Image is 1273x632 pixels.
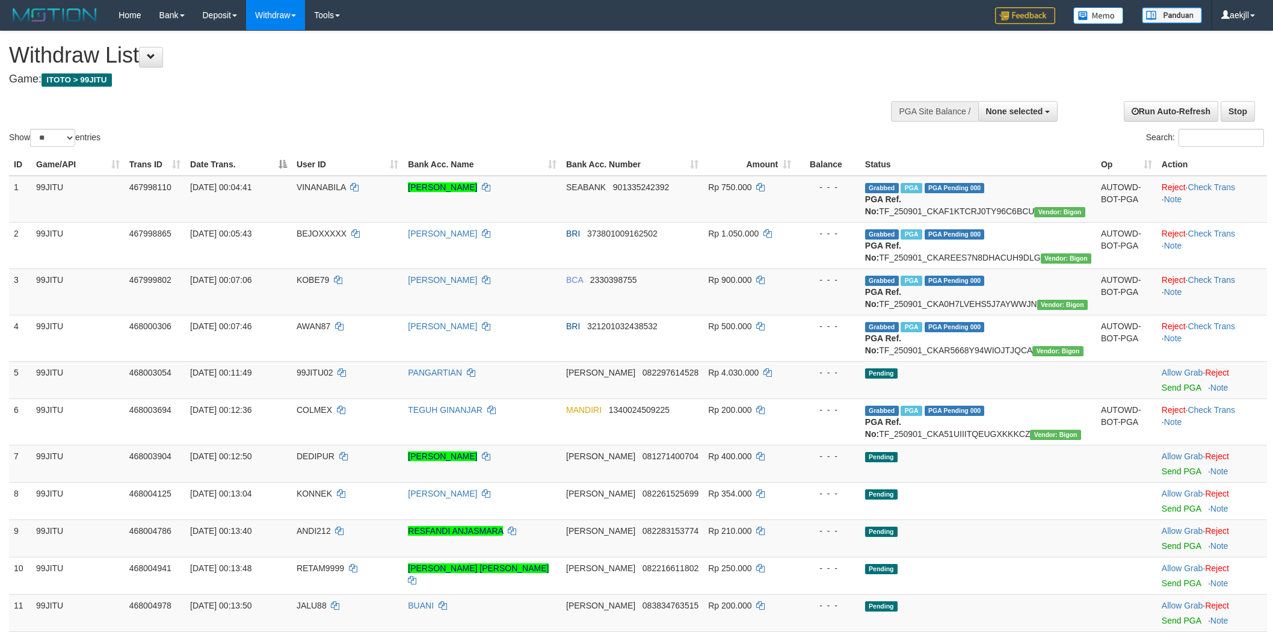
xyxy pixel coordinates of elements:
h1: Withdraw List [9,43,837,67]
span: RETAM9999 [297,563,344,573]
span: Pending [865,527,898,537]
td: 7 [9,445,31,482]
span: Grabbed [865,183,899,193]
td: · · [1157,398,1267,445]
th: Bank Acc. Number: activate to sort column ascending [561,153,703,176]
span: Vendor URL: https://checkout31.1velocity.biz [1032,346,1083,356]
b: PGA Ref. No: [865,287,901,309]
span: [DATE] 00:11:49 [190,368,251,377]
b: PGA Ref. No: [865,417,901,439]
th: Game/API: activate to sort column ascending [31,153,125,176]
td: TF_250901_CKAREES7N8DHACUH9DLG [860,222,1096,268]
a: Reject [1162,182,1186,192]
span: · [1162,563,1205,573]
td: 99JITU [31,445,125,482]
th: Action [1157,153,1267,176]
a: Note [1210,504,1228,513]
td: AUTOWD-BOT-PGA [1096,176,1157,223]
td: 99JITU [31,482,125,519]
span: Pending [865,452,898,462]
span: Copy 082283153774 to clipboard [643,526,698,536]
a: Note [1210,541,1228,551]
div: - - - [801,404,855,416]
div: - - - [801,488,855,500]
span: JALU88 [297,601,327,610]
td: 99JITU [31,315,125,361]
td: · · [1157,268,1267,315]
span: Marked by aektoyota [901,183,922,193]
td: 3 [9,268,31,315]
th: User ID: activate to sort column ascending [292,153,403,176]
span: Rp 400.000 [708,451,751,461]
a: Note [1164,194,1182,204]
a: Reject [1162,321,1186,331]
th: Op: activate to sort column ascending [1096,153,1157,176]
img: Feedback.jpg [995,7,1055,24]
span: BEJOXXXXX [297,229,347,238]
th: Balance [796,153,860,176]
span: 467999802 [129,275,171,285]
a: Reject [1205,451,1229,461]
span: PGA Pending [925,322,985,332]
td: · [1157,482,1267,519]
b: PGA Ref. No: [865,241,901,262]
a: Allow Grab [1162,451,1203,461]
span: Pending [865,489,898,500]
select: Showentries [30,129,75,147]
span: Marked by aektoyota [901,406,922,416]
a: Send PGA [1162,541,1201,551]
span: · [1162,451,1205,461]
a: PANGARTIAN [408,368,462,377]
span: Marked by aektoyota [901,229,922,240]
span: [PERSON_NAME] [566,368,635,377]
a: Note [1164,287,1182,297]
span: Rp 750.000 [708,182,751,192]
a: Check Trans [1188,229,1235,238]
span: [DATE] 00:12:36 [190,405,251,415]
span: Copy 1340024509225 to clipboard [609,405,670,415]
span: Grabbed [865,229,899,240]
span: Copy 082216611802 to clipboard [643,563,698,573]
td: · [1157,361,1267,398]
a: Check Trans [1188,182,1235,192]
a: TEGUH GINANJAR [408,405,482,415]
td: TF_250901_CKA51UIIITQEUGXKKKCZ [860,398,1096,445]
td: TF_250901_CKAR5668Y94WIOJTJQCA [860,315,1096,361]
td: 2 [9,222,31,268]
a: [PERSON_NAME] [408,275,477,285]
span: Copy 321201032438532 to clipboard [587,321,658,331]
div: PGA Site Balance / [891,101,978,122]
a: Reject [1205,368,1229,377]
a: Send PGA [1162,616,1201,625]
a: [PERSON_NAME] [PERSON_NAME] [408,563,549,573]
th: Date Trans.: activate to sort column descending [185,153,292,176]
td: 5 [9,361,31,398]
a: [PERSON_NAME] [408,182,477,192]
span: [DATE] 00:07:06 [190,275,251,285]
span: [DATE] 00:07:46 [190,321,251,331]
label: Search: [1146,129,1264,147]
span: Copy 901335242392 to clipboard [613,182,669,192]
div: - - - [801,367,855,379]
span: [DATE] 00:12:50 [190,451,251,461]
a: Stop [1221,101,1255,122]
span: Copy 081271400704 to clipboard [643,451,698,461]
span: VINANABILA [297,182,346,192]
a: [PERSON_NAME] [408,321,477,331]
span: 468004786 [129,526,171,536]
span: 99JITU02 [297,368,333,377]
a: Reject [1205,526,1229,536]
span: 468003904 [129,451,171,461]
span: Marked by aektoyota [901,322,922,332]
div: - - - [801,228,855,240]
span: Rp 354.000 [708,489,751,498]
span: Vendor URL: https://checkout31.1velocity.biz [1037,300,1088,310]
span: Pending [865,368,898,379]
span: Copy 083834763515 to clipboard [643,601,698,610]
a: Send PGA [1162,383,1201,392]
span: Rp 1.050.000 [708,229,759,238]
td: AUTOWD-BOT-PGA [1096,315,1157,361]
td: · [1157,519,1267,557]
span: AWAN87 [297,321,331,331]
a: Note [1164,333,1182,343]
